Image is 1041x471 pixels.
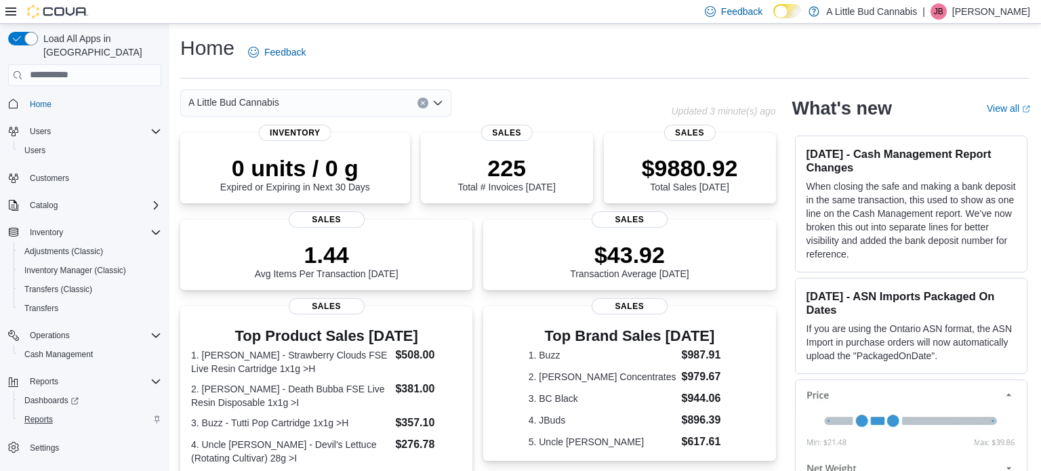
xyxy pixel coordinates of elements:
[24,438,161,455] span: Settings
[987,103,1030,114] a: View allExternal link
[682,347,731,363] dd: $987.91
[19,346,98,363] a: Cash Management
[3,223,167,242] button: Inventory
[191,382,390,409] dt: 2. [PERSON_NAME] - Death Bubba FSE Live Resin Disposable 1x1g >I
[19,281,98,298] a: Transfers (Classic)
[952,3,1030,20] p: [PERSON_NAME]
[24,123,161,140] span: Users
[14,391,167,410] a: Dashboards
[289,298,365,314] span: Sales
[14,141,167,160] button: Users
[289,211,365,228] span: Sales
[19,262,161,279] span: Inventory Manager (Classic)
[259,125,331,141] span: Inventory
[19,300,161,316] span: Transfers
[3,196,167,215] button: Catalog
[19,142,161,159] span: Users
[682,434,731,450] dd: $617.61
[792,98,892,119] h2: What's new
[395,415,462,431] dd: $357.10
[24,284,92,295] span: Transfers (Classic)
[529,392,676,405] dt: 3. BC Black
[19,392,84,409] a: Dashboards
[19,392,161,409] span: Dashboards
[934,3,943,20] span: JB
[24,224,68,241] button: Inventory
[529,435,676,449] dt: 5. Uncle [PERSON_NAME]
[24,349,93,360] span: Cash Management
[255,241,399,268] p: 1.44
[14,242,167,261] button: Adjustments (Classic)
[19,300,64,316] a: Transfers
[14,410,167,429] button: Reports
[3,437,167,457] button: Settings
[642,155,738,182] p: $9880.92
[24,224,161,241] span: Inventory
[1022,105,1030,113] svg: External link
[457,155,555,192] div: Total # Invoices [DATE]
[807,289,1016,316] h3: [DATE] - ASN Imports Packaged On Dates
[24,373,161,390] span: Reports
[19,411,58,428] a: Reports
[3,326,167,345] button: Operations
[481,125,533,141] span: Sales
[807,180,1016,261] p: When closing the safe and making a bank deposit in the same transaction, this used to show as one...
[30,173,69,184] span: Customers
[432,98,443,108] button: Open list of options
[417,98,428,108] button: Clear input
[24,123,56,140] button: Users
[457,155,555,182] p: 225
[255,241,399,279] div: Avg Items Per Transaction [DATE]
[24,197,161,213] span: Catalog
[24,303,58,314] span: Transfers
[931,3,947,20] div: Jayna Bamber
[570,241,689,268] p: $43.92
[592,298,668,314] span: Sales
[664,125,715,141] span: Sales
[19,243,161,260] span: Adjustments (Classic)
[24,169,161,186] span: Customers
[24,373,64,390] button: Reports
[24,440,64,456] a: Settings
[24,327,161,344] span: Operations
[24,96,161,112] span: Home
[24,265,126,276] span: Inventory Manager (Classic)
[773,4,802,18] input: Dark Mode
[188,94,279,110] span: A Little Bud Cannabis
[3,94,167,114] button: Home
[24,414,53,425] span: Reports
[14,280,167,299] button: Transfers (Classic)
[30,376,58,387] span: Reports
[14,345,167,364] button: Cash Management
[24,395,79,406] span: Dashboards
[14,299,167,318] button: Transfers
[24,170,75,186] a: Customers
[191,348,390,375] dt: 1. [PERSON_NAME] - Strawberry Clouds FSE Live Resin Cartridge 1x1g >H
[30,99,52,110] span: Home
[807,322,1016,363] p: If you are using the Ontario ASN format, the ASN Import in purchase orders will now automatically...
[922,3,925,20] p: |
[19,262,131,279] a: Inventory Manager (Classic)
[826,3,917,20] p: A Little Bud Cannabis
[19,346,161,363] span: Cash Management
[19,142,51,159] a: Users
[682,412,731,428] dd: $896.39
[191,438,390,465] dt: 4. Uncle [PERSON_NAME] - Devil's Lettuce (Rotating Cultivar) 28g >I
[773,18,774,19] span: Dark Mode
[807,147,1016,174] h3: [DATE] - Cash Management Report Changes
[3,168,167,188] button: Customers
[191,328,462,344] h3: Top Product Sales [DATE]
[395,436,462,453] dd: $276.78
[24,96,57,112] a: Home
[570,241,689,279] div: Transaction Average [DATE]
[19,243,108,260] a: Adjustments (Classic)
[243,39,311,66] a: Feedback
[30,330,70,341] span: Operations
[682,390,731,407] dd: $944.06
[529,348,676,362] dt: 1. Buzz
[529,413,676,427] dt: 4. JBuds
[180,35,234,62] h1: Home
[19,411,161,428] span: Reports
[27,5,88,18] img: Cova
[30,443,59,453] span: Settings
